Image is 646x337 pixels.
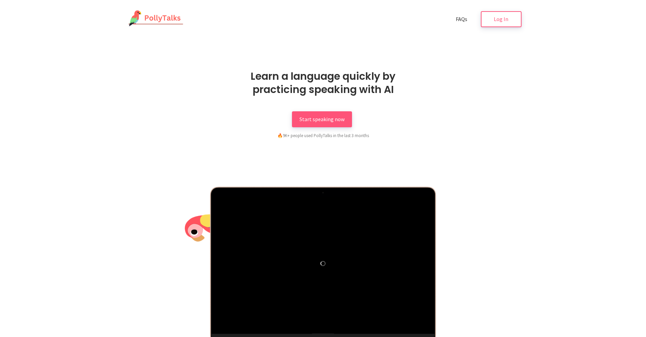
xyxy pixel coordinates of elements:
a: Log In [481,11,522,27]
div: 9K+ people used PollyTalks in the last 3 months [242,132,405,139]
span: fire [277,133,283,138]
span: FAQs [456,16,467,22]
h1: Learn a language quickly by practicing speaking with AI [230,70,416,96]
a: FAQs [448,11,475,27]
span: Start speaking now [299,116,345,123]
img: PollyTalks Logo [125,10,184,27]
a: Start speaking now [292,111,352,127]
span: Log In [494,16,508,22]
